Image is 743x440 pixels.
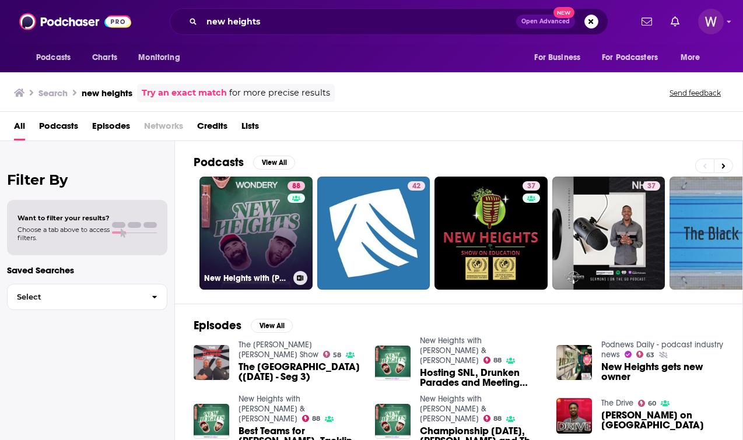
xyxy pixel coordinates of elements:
[8,293,142,301] span: Select
[648,401,656,406] span: 60
[516,15,575,29] button: Open AdvancedNew
[38,87,68,98] h3: Search
[239,394,305,424] a: New Heights with Jason & Travis Kelce
[130,47,195,69] button: open menu
[17,214,110,222] span: Want to filter your results?
[434,177,548,290] a: 37
[253,156,295,170] button: View All
[241,117,259,140] a: Lists
[239,340,318,360] a: The Connor Happer Show
[601,340,723,360] a: Podnews Daily - podcast industry news
[375,346,411,381] img: Hosting SNL, Drunken Parades and Meeting Spielberg | New Heights | Ep 29
[194,345,229,381] img: The New Heights of New Heights (Tues 8/12 - Seg 3)
[7,171,167,188] h2: Filter By
[420,336,486,365] a: New Heights with Jason & Travis Kelce
[194,318,241,333] h2: Episodes
[239,362,361,382] span: The [GEOGRAPHIC_DATA] ([DATE] - Seg 3)
[92,50,117,66] span: Charts
[698,9,724,34] span: Logged in as williammwhite
[698,9,724,34] img: User Profile
[302,415,321,422] a: 88
[420,368,542,388] a: Hosting SNL, Drunken Parades and Meeting Spielberg | New Heights | Ep 29
[312,416,320,421] span: 88
[493,416,502,421] span: 88
[142,86,227,100] a: Try an exact match
[412,181,420,192] span: 42
[493,358,502,363] span: 88
[602,50,658,66] span: For Podcasters
[666,88,724,98] button: Send feedback
[636,351,655,358] a: 63
[672,47,715,69] button: open menu
[194,155,295,170] a: PodcastsView All
[601,398,633,408] a: The Drive
[666,12,684,31] a: Show notifications dropdown
[92,117,130,140] a: Episodes
[646,353,654,358] span: 63
[204,273,289,283] h3: New Heights with [PERSON_NAME] & [PERSON_NAME]
[197,117,227,140] a: Credits
[483,415,502,422] a: 88
[681,50,700,66] span: More
[28,47,86,69] button: open menu
[323,351,342,358] a: 58
[7,284,167,310] button: Select
[698,9,724,34] button: Show profile menu
[637,12,657,31] a: Show notifications dropdown
[527,181,535,192] span: 37
[82,87,132,98] h3: new heights
[7,265,167,276] p: Saved Searches
[594,47,675,69] button: open menu
[601,410,724,430] a: Taylor Swift on New Heights
[420,394,486,424] a: New Heights with Jason & Travis Kelce
[288,181,305,191] a: 88
[375,404,411,439] img: Championship Sunday, Jabronis and The Kelce Bowl | New Heights | Ep 25
[408,181,425,191] a: 42
[333,353,341,358] span: 58
[202,12,516,31] input: Search podcasts, credits, & more...
[138,50,180,66] span: Monitoring
[523,181,540,191] a: 37
[317,177,430,290] a: 42
[556,398,592,434] a: Taylor Swift on New Heights
[420,368,542,388] span: Hosting SNL, Drunken Parades and Meeting [PERSON_NAME] | [GEOGRAPHIC_DATA] | Ep 29
[194,155,244,170] h2: Podcasts
[292,181,300,192] span: 88
[251,319,293,333] button: View All
[638,400,657,407] a: 60
[534,50,580,66] span: For Business
[647,181,656,192] span: 37
[521,19,570,24] span: Open Advanced
[19,10,131,33] img: Podchaser - Follow, Share and Rate Podcasts
[601,362,724,382] a: New Heights gets new owner
[552,177,665,290] a: 37
[556,345,592,381] img: New Heights gets new owner
[14,117,25,140] a: All
[194,404,229,439] img: Best Teams for Hopkins, Tackling Derrick Henry and New Heights Beer Bowl
[36,50,71,66] span: Podcasts
[170,8,608,35] div: Search podcasts, credits, & more...
[239,362,361,382] a: The New Heights of New Heights (Tues 8/12 - Seg 3)
[229,86,330,100] span: for more precise results
[194,318,293,333] a: EpisodesView All
[199,177,313,290] a: 88New Heights with [PERSON_NAME] & [PERSON_NAME]
[17,226,110,242] span: Choose a tab above to access filters.
[643,181,660,191] a: 37
[526,47,595,69] button: open menu
[483,357,502,364] a: 88
[39,117,78,140] a: Podcasts
[553,7,574,18] span: New
[601,410,724,430] span: [PERSON_NAME] on [GEOGRAPHIC_DATA]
